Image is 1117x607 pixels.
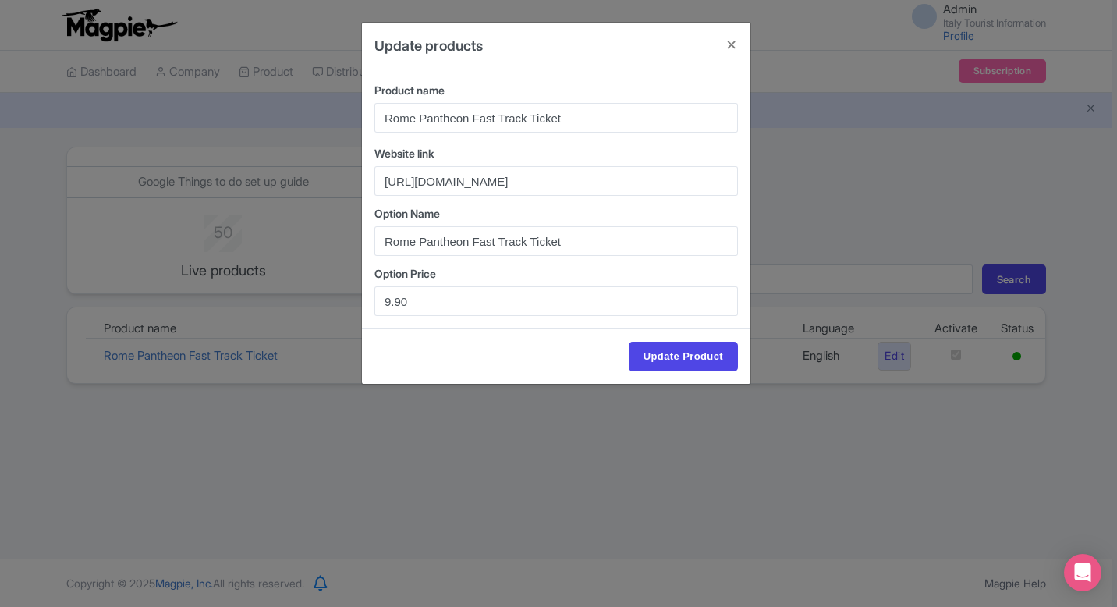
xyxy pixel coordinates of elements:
input: Options Price [374,286,738,316]
span: Product name [374,83,445,97]
input: Update Product [629,342,738,371]
input: Product name [374,103,738,133]
h4: Update products [374,35,483,56]
input: Options name [374,226,738,256]
button: Close [713,23,750,67]
input: Website link [374,166,738,196]
span: Option Price [374,267,436,280]
div: Open Intercom Messenger [1064,554,1101,591]
span: Option Name [374,207,440,220]
span: Website link [374,147,434,160]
